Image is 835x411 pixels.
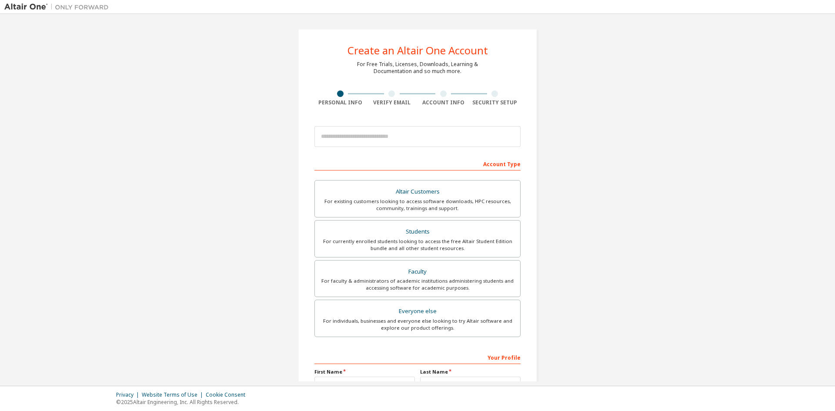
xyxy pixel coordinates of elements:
div: Everyone else [320,305,515,317]
p: © 2025 Altair Engineering, Inc. All Rights Reserved. [116,398,250,406]
img: Altair One [4,3,113,11]
div: Cookie Consent [206,391,250,398]
div: Account Info [417,99,469,106]
div: For Free Trials, Licenses, Downloads, Learning & Documentation and so much more. [357,61,478,75]
div: Account Type [314,157,521,170]
div: Faculty [320,266,515,278]
div: Security Setup [469,99,521,106]
label: Last Name [420,368,521,375]
div: Verify Email [366,99,418,106]
div: Personal Info [314,99,366,106]
div: Create an Altair One Account [347,45,488,56]
div: Students [320,226,515,238]
div: For faculty & administrators of academic institutions administering students and accessing softwa... [320,277,515,291]
div: For existing customers looking to access software downloads, HPC resources, community, trainings ... [320,198,515,212]
div: Privacy [116,391,142,398]
div: Altair Customers [320,186,515,198]
div: Website Terms of Use [142,391,206,398]
label: First Name [314,368,415,375]
div: For individuals, businesses and everyone else looking to try Altair software and explore our prod... [320,317,515,331]
div: Your Profile [314,350,521,364]
div: For currently enrolled students looking to access the free Altair Student Edition bundle and all ... [320,238,515,252]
